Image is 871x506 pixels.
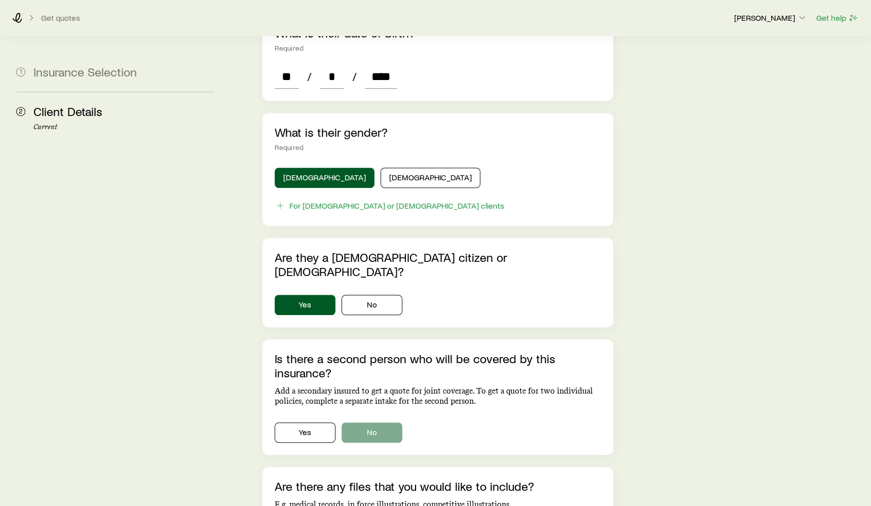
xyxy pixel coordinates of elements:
[275,479,601,493] p: Are there any files that you would like to include?
[289,201,504,211] div: For [DEMOGRAPHIC_DATA] or [DEMOGRAPHIC_DATA] clients
[275,422,335,443] button: Yes
[816,12,859,24] button: Get help
[342,295,402,315] button: No
[734,13,807,23] p: [PERSON_NAME]
[348,69,361,84] span: /
[303,69,316,84] span: /
[734,12,808,24] button: [PERSON_NAME]
[33,123,214,131] p: Current
[275,143,601,151] div: Required
[275,125,601,139] p: What is their gender?
[33,64,137,79] span: Insurance Selection
[381,168,480,188] button: [DEMOGRAPHIC_DATA]
[275,295,335,315] button: Yes
[16,67,25,76] span: 1
[342,422,402,443] button: No
[16,107,25,116] span: 2
[275,352,601,380] p: Is there a second person who will be covered by this insurance?
[275,200,505,212] button: For [DEMOGRAPHIC_DATA] or [DEMOGRAPHIC_DATA] clients
[33,104,102,119] span: Client Details
[275,250,601,279] p: Are they a [DEMOGRAPHIC_DATA] citizen or [DEMOGRAPHIC_DATA]?
[275,386,601,406] p: Add a secondary insured to get a quote for joint coverage. To get a quote for two individual poli...
[41,13,81,23] button: Get quotes
[275,168,374,188] button: [DEMOGRAPHIC_DATA]
[275,44,601,52] div: Required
